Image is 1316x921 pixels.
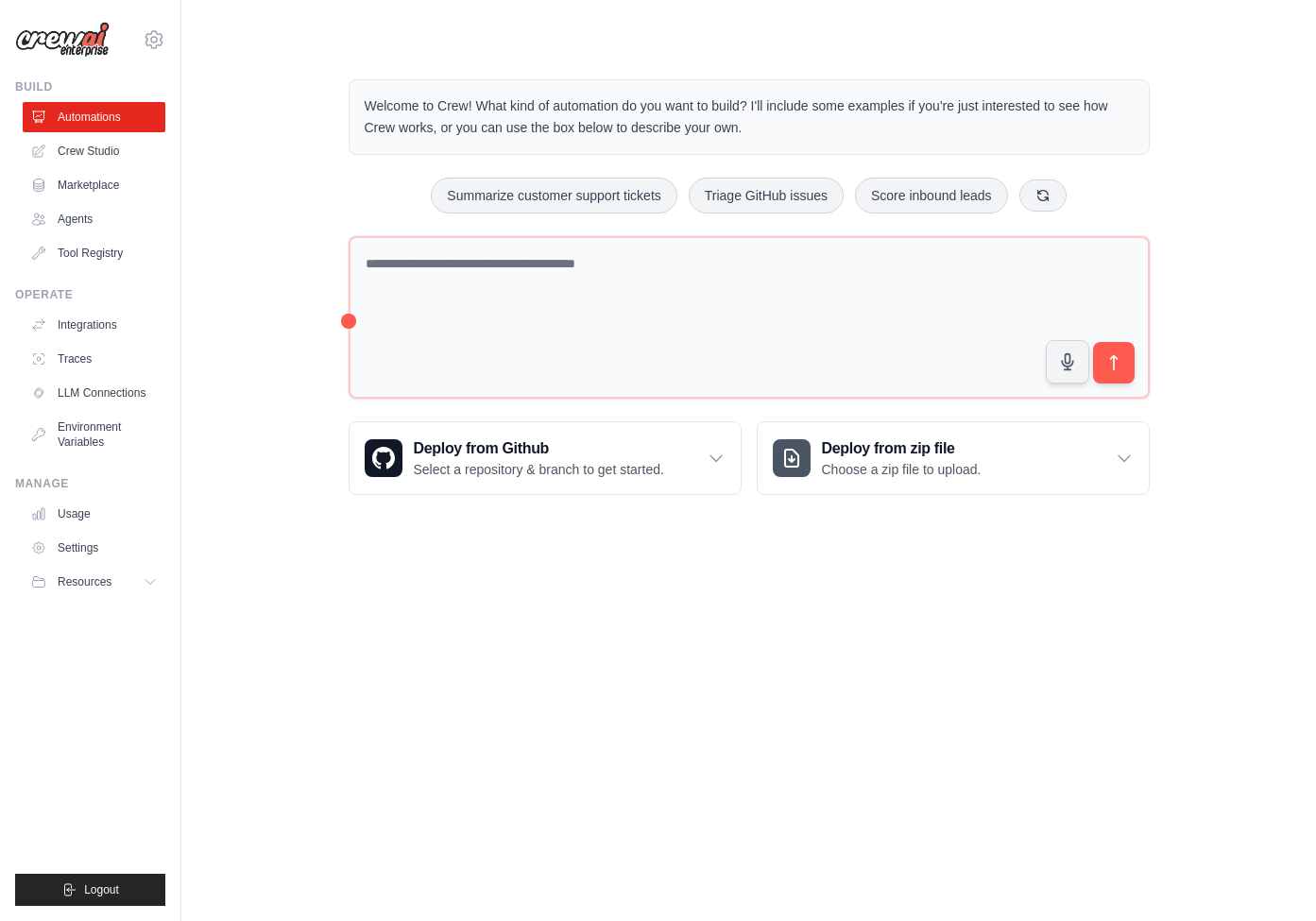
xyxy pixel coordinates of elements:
[15,287,165,302] div: Operate
[23,204,165,234] a: Agents
[689,178,844,213] button: Triage GitHub issues
[23,136,165,166] a: Crew Studio
[431,178,676,213] button: Summarize customer support tickets
[23,102,165,132] a: Automations
[23,533,165,563] a: Settings
[23,310,165,340] a: Integrations
[58,574,111,589] span: Resources
[23,499,165,529] a: Usage
[15,874,165,906] button: Logout
[84,882,119,897] span: Logout
[822,460,982,479] p: Choose a zip file to upload.
[23,567,165,597] button: Resources
[365,95,1134,139] p: Welcome to Crew! What kind of automation do you want to build? I'll include some examples if you'...
[15,22,110,58] img: Logo
[23,170,165,200] a: Marketplace
[15,79,165,94] div: Build
[23,344,165,374] a: Traces
[23,378,165,408] a: LLM Connections
[414,460,664,479] p: Select a repository & branch to get started.
[23,412,165,457] a: Environment Variables
[15,476,165,491] div: Manage
[822,437,982,460] h3: Deploy from zip file
[23,238,165,268] a: Tool Registry
[414,437,664,460] h3: Deploy from Github
[855,178,1008,213] button: Score inbound leads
